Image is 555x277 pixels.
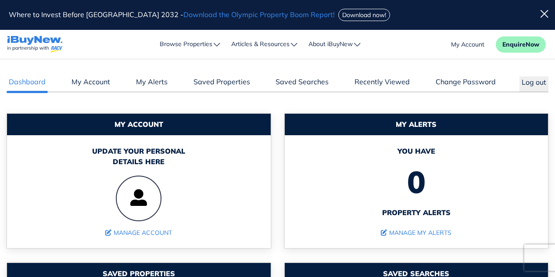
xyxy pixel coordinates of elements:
a: Saved Properties [191,76,252,91]
span: Now [526,40,539,48]
span: Download the Olympic Property Boom Report! [183,10,335,19]
span: 0 [294,156,540,207]
a: navigations [7,34,63,55]
img: user [116,176,161,221]
button: EnquireNow [496,36,546,53]
span: property alerts [294,207,540,218]
a: account [451,40,484,49]
a: Manage My Alerts [381,229,451,237]
a: Saved Searches [273,76,331,91]
a: My Account [69,76,112,91]
button: Log out [519,76,548,92]
a: Recently Viewed [352,76,412,91]
a: Dashboard [7,76,48,91]
a: Change Password [433,76,498,91]
span: You have [294,146,540,156]
a: My Alerts [134,76,170,91]
span: Where to Invest Before [GEOGRAPHIC_DATA] 2032 - [9,10,337,19]
button: Download now! [338,9,390,21]
div: Update your personal details here [16,146,262,167]
img: logo [7,36,63,53]
a: Manage Account [105,229,172,237]
div: My Account [7,114,271,135]
div: My Alerts [285,114,548,135]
